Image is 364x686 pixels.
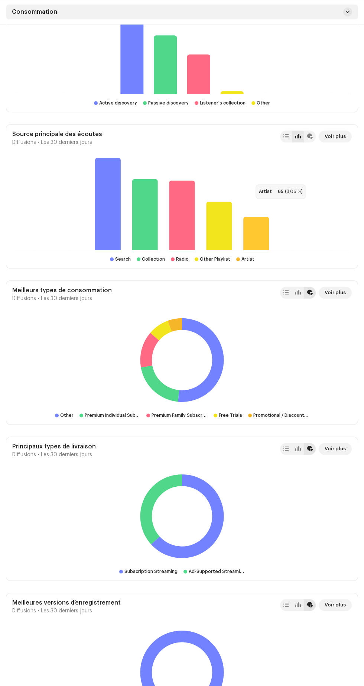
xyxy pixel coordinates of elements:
[319,131,352,142] button: Voir plus
[12,296,36,302] span: Diffusions
[41,139,92,145] span: Les 30 derniers jours
[219,412,242,418] div: Free Trials
[325,129,346,144] span: Voir plus
[200,100,246,106] div: Listener's collection
[38,452,39,458] span: •
[41,608,92,614] span: Les 30 derniers jours
[38,139,39,145] span: •
[12,452,36,458] span: Diffusions
[241,256,254,262] div: Artist
[12,443,96,450] div: Principaux types de livraison
[115,256,131,262] div: Search
[12,599,121,606] div: Meilleures versions d’enregistrement
[12,9,57,15] span: Consommation
[319,443,352,455] button: Voir plus
[12,139,36,145] span: Diffusions
[85,412,141,418] div: Premium Individual Subscriptions
[319,287,352,299] button: Voir plus
[60,412,74,418] div: Other
[38,608,39,614] span: •
[142,256,165,262] div: Collection
[253,412,309,418] div: Promotional / Discounted Subscriptions
[176,256,189,262] div: Radio
[124,569,178,574] div: Subscription Streaming
[38,296,39,302] span: •
[152,412,208,418] div: Premium Family Subscriptions
[12,287,112,294] div: Meilleurs types de consommation
[200,256,230,262] div: Other Playlist
[99,100,137,106] div: Active discovery
[12,131,102,138] div: Source principale des écoutes
[148,100,189,106] div: Passive discovery
[325,285,346,300] span: Voir plus
[325,441,346,456] span: Voir plus
[325,598,346,612] span: Voir plus
[257,100,270,106] div: Other
[319,599,352,611] button: Voir plus
[41,296,92,302] span: Les 30 derniers jours
[41,452,92,458] span: Les 30 derniers jours
[189,569,245,574] div: Ad-Supported Streaming
[12,608,36,614] span: Diffusions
